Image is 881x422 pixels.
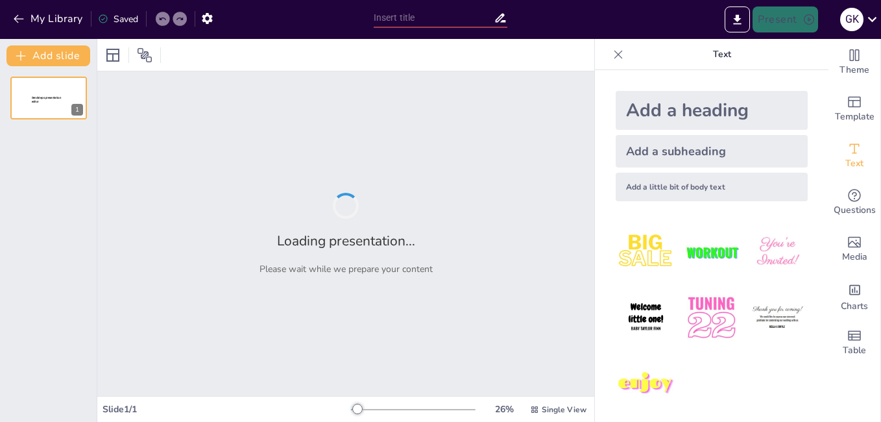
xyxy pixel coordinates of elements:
[725,6,750,32] button: Export to PowerPoint
[98,13,138,25] div: Saved
[840,6,863,32] button: G K
[629,39,815,70] p: Text
[845,156,863,171] span: Text
[834,203,876,217] span: Questions
[616,135,808,168] div: Add a subheading
[840,8,863,31] div: G K
[103,45,123,66] div: Layout
[259,263,433,275] p: Please wait while we prepare your content
[374,8,494,27] input: Insert title
[71,104,83,116] div: 1
[828,179,880,226] div: Get real-time input from your audience
[489,403,520,416] div: 26 %
[842,250,867,264] span: Media
[828,273,880,319] div: Add charts and graphs
[10,8,88,29] button: My Library
[843,343,866,358] span: Table
[277,232,415,250] h2: Loading presentation...
[616,173,808,201] div: Add a little bit of body text
[835,110,875,124] span: Template
[681,288,742,348] img: 5.jpeg
[747,222,808,282] img: 3.jpeg
[542,404,586,415] span: Single View
[616,354,676,414] img: 7.jpeg
[103,403,351,416] div: Slide 1 / 1
[137,47,152,63] span: Position
[616,91,808,130] div: Add a heading
[828,39,880,86] div: Change the overall theme
[6,45,90,66] button: Add slide
[681,222,742,282] img: 2.jpeg
[828,86,880,132] div: Add ready made slides
[616,222,676,282] img: 1.jpeg
[828,319,880,366] div: Add a table
[828,132,880,179] div: Add text boxes
[753,6,817,32] button: Present
[841,299,868,314] span: Charts
[747,288,808,348] img: 6.jpeg
[828,226,880,273] div: Add images, graphics, shapes or video
[10,77,87,119] div: 1
[32,96,61,103] span: Sendsteps presentation editor
[616,288,676,348] img: 4.jpeg
[839,63,869,77] span: Theme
